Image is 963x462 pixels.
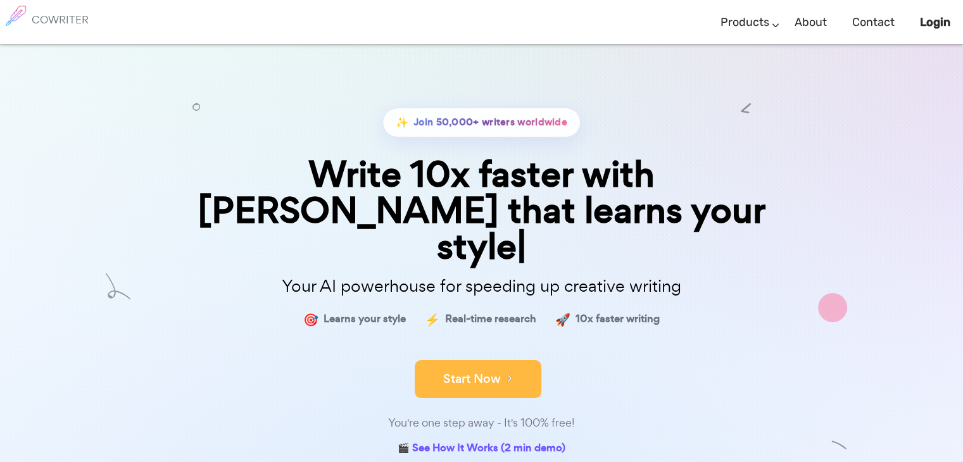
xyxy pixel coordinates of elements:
[415,360,541,398] button: Start Now
[165,273,798,300] p: Your AI powerhouse for speeding up creative writing
[445,310,536,328] span: Real-time research
[324,310,406,328] span: Learns your style
[165,156,798,265] div: Write 10x faster with [PERSON_NAME] that learns your style
[818,293,847,322] img: shape
[576,310,660,328] span: 10x faster writing
[398,439,565,459] a: 🎬 See How It Works (2 min demo)
[721,4,769,41] a: Products
[555,310,570,328] span: 🚀
[852,4,895,41] a: Contact
[425,310,440,328] span: ⚡
[831,438,847,454] img: shape
[106,274,130,300] img: shape
[920,15,950,29] b: Login
[165,414,798,432] div: You're one step away - It's 100% free!
[920,4,950,41] a: Login
[303,310,318,328] span: 🎯
[795,4,827,41] a: About
[413,113,567,132] span: Join 50,000+ writers worldwide
[396,113,408,132] span: ✨
[32,14,89,25] h6: COWRITER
